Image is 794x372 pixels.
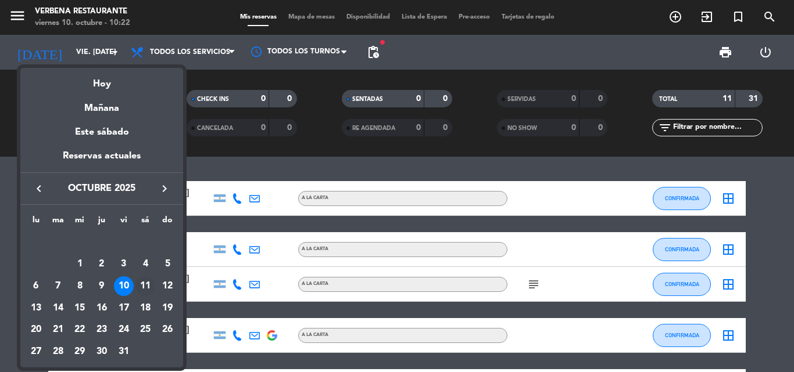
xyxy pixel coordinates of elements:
div: 20 [26,320,46,340]
td: 26 de octubre de 2025 [156,319,178,341]
th: martes [47,214,69,232]
i: keyboard_arrow_left [32,182,46,196]
th: miércoles [69,214,91,232]
div: Reservas actuales [20,149,183,172]
div: 28 [48,342,68,362]
th: lunes [25,214,47,232]
td: 19 de octubre de 2025 [156,297,178,319]
div: 25 [135,320,155,340]
div: Hoy [20,68,183,92]
div: 14 [48,298,68,318]
th: jueves [91,214,113,232]
div: 12 [158,276,177,296]
div: 7 [48,276,68,296]
td: 12 de octubre de 2025 [156,275,178,297]
td: 3 de octubre de 2025 [113,254,135,276]
td: 2 de octubre de 2025 [91,254,113,276]
div: 6 [26,276,46,296]
div: 8 [70,276,90,296]
td: 28 de octubre de 2025 [47,341,69,363]
div: 24 [114,320,134,340]
td: 17 de octubre de 2025 [113,297,135,319]
th: viernes [113,214,135,232]
td: 15 de octubre de 2025 [69,297,91,319]
div: 15 [70,298,90,318]
div: Mañana [20,92,183,116]
div: 9 [92,276,112,296]
td: 9 de octubre de 2025 [91,275,113,297]
div: 18 [135,298,155,318]
td: 18 de octubre de 2025 [135,297,157,319]
td: 31 de octubre de 2025 [113,341,135,363]
div: 11 [135,276,155,296]
div: 1 [70,254,90,274]
td: 11 de octubre de 2025 [135,275,157,297]
td: 22 de octubre de 2025 [69,319,91,341]
th: sábado [135,214,157,232]
div: 29 [70,342,90,362]
div: 13 [26,298,46,318]
div: 16 [92,298,112,318]
i: keyboard_arrow_right [158,182,171,196]
td: 24 de octubre de 2025 [113,319,135,341]
button: keyboard_arrow_left [28,181,49,196]
th: domingo [156,214,178,232]
td: 6 de octubre de 2025 [25,275,47,297]
td: 1 de octubre de 2025 [69,254,91,276]
div: Este sábado [20,116,183,149]
td: 13 de octubre de 2025 [25,297,47,319]
div: 2 [92,254,112,274]
div: 3 [114,254,134,274]
div: 26 [158,320,177,340]
div: 31 [114,342,134,362]
div: 22 [70,320,90,340]
td: 23 de octubre de 2025 [91,319,113,341]
td: 8 de octubre de 2025 [69,275,91,297]
div: 27 [26,342,46,362]
td: OCT. [25,232,178,254]
div: 21 [48,320,68,340]
span: octubre 2025 [49,181,154,196]
td: 25 de octubre de 2025 [135,319,157,341]
td: 4 de octubre de 2025 [135,254,157,276]
div: 30 [92,342,112,362]
div: 4 [135,254,155,274]
td: 14 de octubre de 2025 [47,297,69,319]
td: 30 de octubre de 2025 [91,341,113,363]
td: 5 de octubre de 2025 [156,254,178,276]
div: 10 [114,276,134,296]
div: 19 [158,298,177,318]
td: 20 de octubre de 2025 [25,319,47,341]
div: 17 [114,298,134,318]
button: keyboard_arrow_right [154,181,175,196]
td: 16 de octubre de 2025 [91,297,113,319]
td: 27 de octubre de 2025 [25,341,47,363]
td: 29 de octubre de 2025 [69,341,91,363]
td: 21 de octubre de 2025 [47,319,69,341]
td: 7 de octubre de 2025 [47,275,69,297]
div: 5 [158,254,177,274]
div: 23 [92,320,112,340]
td: 10 de octubre de 2025 [113,275,135,297]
